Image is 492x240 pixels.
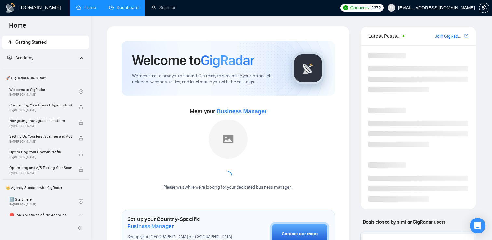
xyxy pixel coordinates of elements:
button: setting [479,3,489,13]
span: By [PERSON_NAME] [9,140,72,144]
span: Home [4,21,32,35]
span: lock [79,105,83,109]
span: Optimizing and A/B Testing Your Scanner for Better Results [9,164,72,171]
h1: Set up your Country-Specific [127,216,238,230]
h1: Welcome to [132,51,254,69]
img: placeholder.png [209,120,248,159]
span: fund-projection-screen [7,55,12,60]
span: user [389,6,394,10]
span: Connects: [350,4,370,11]
span: check-circle [79,89,83,94]
a: searchScanner [152,5,176,10]
span: lock [79,120,83,125]
span: ⛔ Top 3 Mistakes of Pro Agencies [9,212,72,218]
span: Deals closed by similar GigRadar users [360,216,448,228]
a: 1️⃣ Start HereBy[PERSON_NAME] [9,194,79,208]
span: 🚀 GigRadar Quick Start [3,71,88,84]
span: loading [224,171,233,180]
span: By [PERSON_NAME] [9,124,72,128]
span: rocket [7,40,12,44]
img: upwork-logo.png [343,5,348,10]
span: lock [79,136,83,141]
span: We're excited to have you on board. Get ready to streamline your job search, unlock new opportuni... [132,73,281,85]
span: Setting Up Your First Scanner and Auto-Bidder [9,133,72,140]
span: Business Manager [127,223,174,230]
span: lock [79,167,83,172]
span: Business Manager [216,108,266,115]
div: Open Intercom Messenger [470,218,485,233]
span: By [PERSON_NAME] [9,171,72,175]
span: Academy [15,55,33,61]
a: Join GigRadar Slack Community [435,33,463,40]
span: 👑 Agency Success with GigRadar [3,181,88,194]
li: Getting Started [2,36,89,49]
img: gigradar-logo.png [292,52,324,85]
a: dashboardDashboard [109,5,139,10]
span: check-circle [79,199,83,204]
span: Getting Started [15,39,47,45]
span: lock [79,152,83,156]
a: export [464,33,468,39]
span: Optimizing Your Upwork Profile [9,149,72,155]
span: Meet your [190,108,266,115]
a: setting [479,5,489,10]
div: Please wait while we're looking for your dedicated business manager... [159,184,297,191]
span: GigRadar [201,51,254,69]
span: export [464,33,468,38]
div: Contact our team [282,231,318,238]
span: Latest Posts from the GigRadar Community [368,32,401,40]
a: Welcome to GigRadarBy[PERSON_NAME] [9,84,79,99]
span: By [PERSON_NAME] [9,155,72,159]
span: By [PERSON_NAME] [9,108,72,112]
a: homeHome [76,5,96,10]
span: Academy [7,55,33,61]
span: double-left [77,225,84,231]
span: Navigating the GigRadar Platform [9,118,72,124]
img: logo [5,3,16,13]
span: 2372 [371,4,381,11]
span: lock [79,215,83,219]
span: Connecting Your Upwork Agency to GigRadar [9,102,72,108]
